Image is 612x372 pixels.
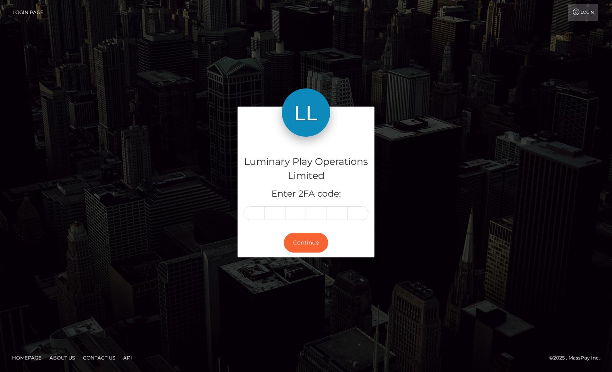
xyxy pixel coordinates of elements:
[284,233,328,253] button: Continue
[80,351,118,364] a: Contact Us
[9,351,45,364] a: Homepage
[244,155,368,183] h4: Luminary Play Operations Limited
[568,4,598,21] a: Login
[282,88,330,137] img: Luminary Play Operations Limited
[120,351,135,364] a: API
[12,4,43,21] a: Login Page
[549,354,606,362] div: © 2025 , MassPay Inc.
[46,351,78,364] a: About Us
[244,188,368,200] h5: Enter 2FA code:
